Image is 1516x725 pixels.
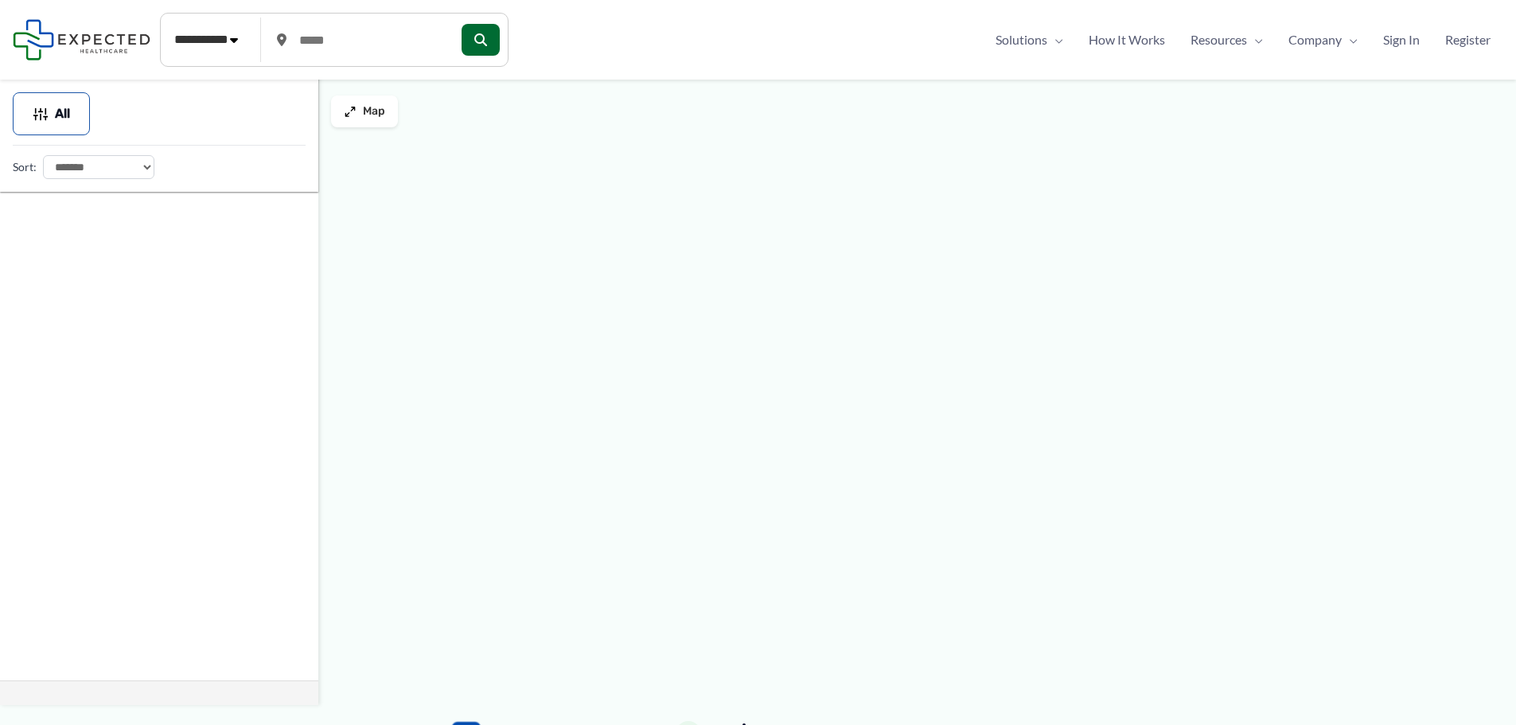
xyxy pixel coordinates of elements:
[1383,28,1420,52] span: Sign In
[1191,28,1247,52] span: Resources
[55,108,70,119] span: All
[1247,28,1263,52] span: Menu Toggle
[13,157,37,177] label: Sort:
[363,105,385,119] span: Map
[983,28,1076,52] a: SolutionsMenu Toggle
[344,105,357,118] img: Maximize
[13,92,90,135] button: All
[1342,28,1358,52] span: Menu Toggle
[33,106,49,122] img: Filter
[1089,28,1165,52] span: How It Works
[1288,28,1342,52] span: Company
[1047,28,1063,52] span: Menu Toggle
[331,95,398,127] button: Map
[1276,28,1370,52] a: CompanyMenu Toggle
[1445,28,1491,52] span: Register
[13,19,150,60] img: Expected Healthcare Logo - side, dark font, small
[1370,28,1432,52] a: Sign In
[1178,28,1276,52] a: ResourcesMenu Toggle
[1432,28,1503,52] a: Register
[1076,28,1178,52] a: How It Works
[996,28,1047,52] span: Solutions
